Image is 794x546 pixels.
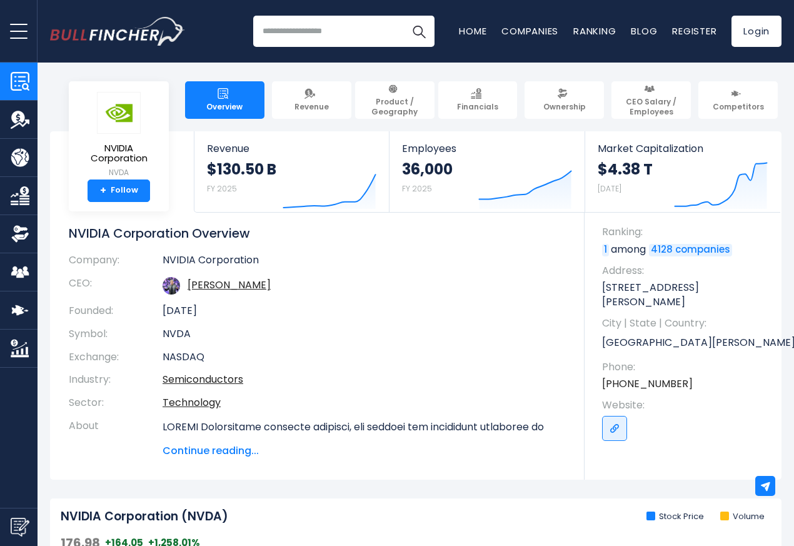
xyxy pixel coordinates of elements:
[272,81,351,119] a: Revenue
[163,395,221,410] a: Technology
[163,300,566,323] td: [DATE]
[163,277,180,295] img: jensen-huang.jpg
[185,81,264,119] a: Overview
[543,102,586,112] span: Ownership
[631,24,657,38] a: Blog
[602,316,769,330] span: City | State | Country:
[402,183,432,194] small: FY 2025
[361,97,429,116] span: Product / Geography
[649,244,732,256] a: 4128 companies
[61,509,228,525] h2: NVIDIA Corporation (NVDA)
[698,81,778,119] a: Competitors
[525,81,604,119] a: Ownership
[389,131,584,212] a: Employees 36,000 FY 2025
[646,512,704,522] li: Stock Price
[402,143,571,154] span: Employees
[163,323,566,346] td: NVDA
[720,512,765,522] li: Volume
[50,17,184,46] a: Go to homepage
[69,225,566,241] h1: NVIDIA Corporation Overview
[207,143,376,154] span: Revenue
[88,179,150,202] a: +Follow
[194,131,389,212] a: Revenue $130.50 B FY 2025
[69,272,163,300] th: CEO:
[617,97,685,116] span: CEO Salary / Employees
[598,183,621,194] small: [DATE]
[79,167,159,178] small: NVDA
[602,264,769,278] span: Address:
[438,81,518,119] a: Financials
[602,398,769,412] span: Website:
[207,159,276,179] strong: $130.50 B
[602,225,769,239] span: Ranking:
[163,254,566,272] td: NVIDIA Corporation
[402,159,453,179] strong: 36,000
[100,185,106,196] strong: +
[69,323,163,346] th: Symbol:
[78,91,159,179] a: NVIDIA Corporation NVDA
[602,360,769,374] span: Phone:
[163,346,566,369] td: NASDAQ
[602,244,609,256] a: 1
[69,346,163,369] th: Exchange:
[611,81,691,119] a: CEO Salary / Employees
[163,443,566,458] span: Continue reading...
[602,377,693,391] a: [PHONE_NUMBER]
[573,24,616,38] a: Ranking
[69,392,163,415] th: Sector:
[207,183,237,194] small: FY 2025
[598,143,768,154] span: Market Capitalization
[69,300,163,323] th: Founded:
[206,102,243,112] span: Overview
[163,372,243,387] a: Semiconductors
[672,24,716,38] a: Register
[501,24,558,38] a: Companies
[731,16,781,47] a: Login
[79,143,159,164] span: NVIDIA Corporation
[50,17,185,46] img: Bullfincher logo
[188,278,271,292] a: ceo
[598,159,653,179] strong: $4.38 T
[294,102,329,112] span: Revenue
[459,24,486,38] a: Home
[11,225,29,243] img: Ownership
[457,102,498,112] span: Financials
[602,334,769,353] p: [GEOGRAPHIC_DATA][PERSON_NAME] | [GEOGRAPHIC_DATA] | US
[713,102,764,112] span: Competitors
[602,416,627,441] a: Go to link
[355,81,435,119] a: Product / Geography
[403,16,435,47] button: Search
[69,415,163,458] th: About
[585,131,780,212] a: Market Capitalization $4.38 T [DATE]
[602,243,769,256] p: among
[69,254,163,272] th: Company:
[69,368,163,392] th: Industry:
[602,281,769,309] p: [STREET_ADDRESS][PERSON_NAME]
